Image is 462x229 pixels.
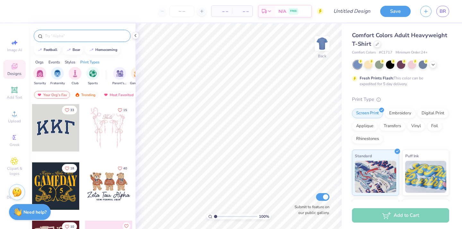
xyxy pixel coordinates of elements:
img: Puff Ink [405,161,447,193]
div: homecoming [95,48,117,52]
input: – – [169,5,194,17]
div: Transfers [380,121,405,131]
img: Parent's Weekend Image [116,70,124,77]
span: Puff Ink [405,152,419,159]
strong: Fresh Prints Flash: [360,76,394,81]
button: Like [115,164,130,173]
span: 100 % [259,214,269,219]
span: Upload [8,119,21,124]
input: Untitled Design [328,5,375,18]
img: Game Day Image [134,70,141,77]
div: Styles [65,59,75,65]
span: – – [215,8,228,15]
button: bear [63,45,83,55]
span: 18 [70,167,74,170]
span: 33 [70,109,74,112]
span: Comfort Colors [352,50,376,55]
div: filter for Sports [86,67,99,86]
button: Save [380,6,411,17]
span: # C1717 [379,50,392,55]
div: Vinyl [407,121,425,131]
img: Back [316,37,329,50]
div: Most Favorited [100,91,137,99]
div: Back [318,53,326,59]
div: Trending [72,91,98,99]
button: Like [62,164,77,173]
span: 10 [70,225,74,228]
span: Image AI [7,47,22,53]
div: Print Type [352,96,449,103]
span: FREE [290,9,297,13]
div: Orgs [35,59,44,65]
label: Submit to feature on our public gallery. [291,204,329,216]
img: Sorority Image [36,70,44,77]
img: Sports Image [89,70,97,77]
div: Digital Print [417,109,449,118]
img: trend_line.gif [89,48,94,52]
span: Decorate [7,195,22,200]
div: filter for Fraternity [50,67,65,86]
button: homecoming [85,45,120,55]
strong: Need help? [23,209,47,215]
div: filter for Club [69,67,81,86]
img: trend_line.gif [37,48,42,52]
div: Print Types [80,59,99,65]
img: trending.gif [75,93,80,97]
span: Standard [355,152,372,159]
button: Like [115,106,130,114]
div: filter for Parent's Weekend [112,67,127,86]
span: Parent's Weekend [112,81,127,86]
img: Standard [355,161,396,193]
span: Minimum Order: 24 + [396,50,428,55]
span: 15 [123,109,127,112]
input: Try "Alpha" [44,33,126,39]
div: This color can be expedited for 5 day delivery. [360,75,439,87]
span: Add Text [7,95,22,100]
span: Clipart & logos [3,166,26,176]
button: filter button [50,67,65,86]
a: BR [436,6,449,17]
button: filter button [86,67,99,86]
span: Comfort Colors Adult Heavyweight T-Shirt [352,31,447,48]
span: Designs [7,71,21,76]
div: Rhinestones [352,134,383,144]
span: Sorority [34,81,46,86]
div: Embroidery [385,109,415,118]
img: most_fav.gif [103,93,108,97]
button: Like [62,106,77,114]
img: Club Image [72,70,79,77]
span: Sports [88,81,98,86]
button: filter button [112,67,127,86]
span: Greek [10,142,20,147]
img: Fraternity Image [54,70,61,77]
span: BR [440,8,446,15]
div: Screen Print [352,109,383,118]
button: filter button [130,67,145,86]
button: filter button [33,67,46,86]
div: filter for Sorority [33,67,46,86]
div: Events [48,59,60,65]
span: Club [72,81,79,86]
span: N/A [278,8,286,15]
div: filter for Game Day [130,67,145,86]
img: trend_line.gif [66,48,71,52]
button: filter button [69,67,81,86]
span: Game Day [130,81,145,86]
span: 40 [123,167,127,170]
div: Your Org's Fav [34,91,70,99]
button: football [34,45,60,55]
img: most_fav.gif [37,93,42,97]
div: Foil [427,121,442,131]
div: football [44,48,57,52]
span: Fraternity [50,81,65,86]
div: bear [73,48,80,52]
div: Applique [352,121,378,131]
span: – – [236,8,249,15]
